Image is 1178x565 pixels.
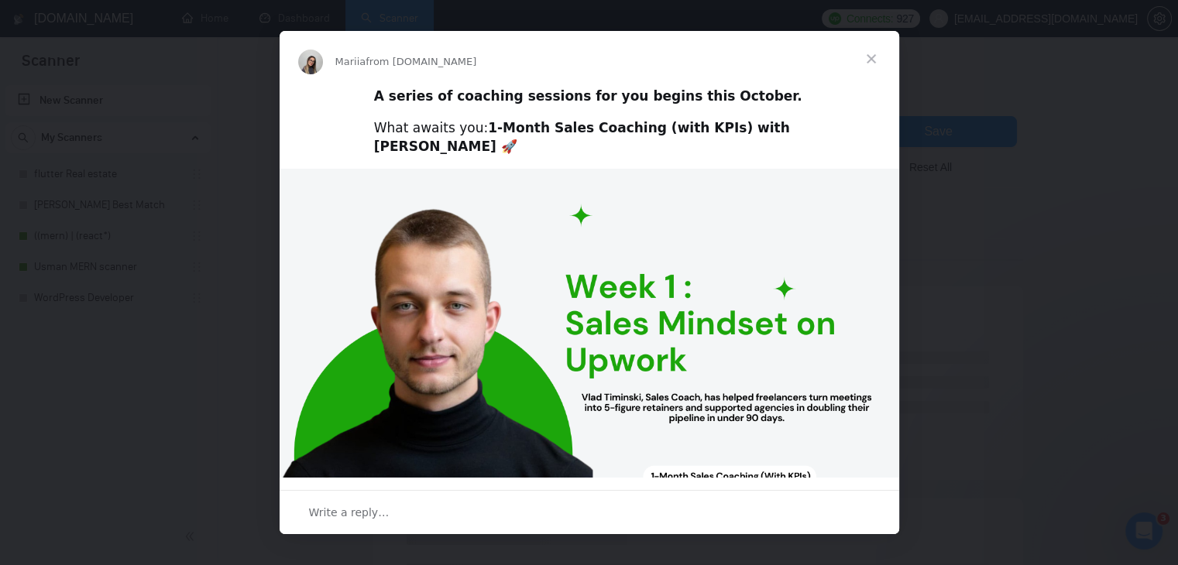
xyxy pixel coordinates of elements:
[374,120,790,154] b: 1-Month Sales Coaching (with KPIs) with [PERSON_NAME] 🚀
[374,88,802,104] b: A series of coaching sessions for you begins this October.
[309,502,390,522] span: Write a reply…
[843,31,899,87] span: Close
[280,490,899,534] div: Open conversation and reply
[335,56,366,67] span: Mariia
[374,119,805,156] div: What awaits you:
[366,56,476,67] span: from [DOMAIN_NAME]
[298,50,323,74] img: Profile image for Mariia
